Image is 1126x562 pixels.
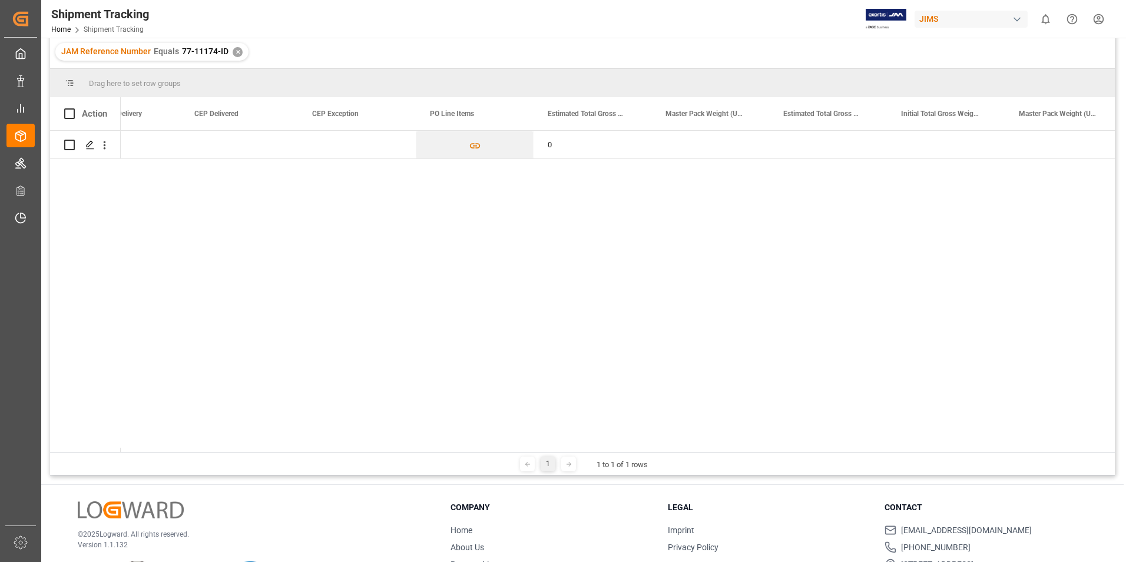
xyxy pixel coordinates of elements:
span: CEP Exception [312,110,359,118]
div: 1 [541,457,555,471]
h3: Legal [668,501,870,514]
div: 1 to 1 of 1 rows [597,459,648,471]
span: Estimated Total Gross Weight [548,110,627,118]
a: Privacy Policy [668,543,718,552]
div: 0 [534,131,651,158]
span: Equals [154,47,179,56]
span: Drag here to set row groups [89,79,181,88]
div: Shipment Tracking [51,5,149,23]
div: Action [82,108,107,119]
a: Home [451,525,472,535]
button: Help Center [1059,6,1085,32]
h3: Company [451,501,653,514]
span: Master Pack Weight (UOM) Conversion [1019,110,1098,118]
a: Imprint [668,525,694,535]
span: Master Pack Weight (UOM) [665,110,744,118]
p: Version 1.1.132 [78,540,421,550]
a: About Us [451,543,484,552]
img: Logward Logo [78,501,184,518]
span: CEP Delivered [194,110,239,118]
span: Initial Total Gross Weight (Conversion) [901,110,980,118]
button: JIMS [915,8,1032,30]
span: 77-11174-ID [182,47,228,56]
div: JIMS [915,11,1028,28]
span: [EMAIL_ADDRESS][DOMAIN_NAME] [901,524,1032,537]
div: ✕ [233,47,243,57]
span: PO Line Items [430,110,474,118]
button: show 0 new notifications [1032,6,1059,32]
h3: Contact [885,501,1087,514]
span: JAM Reference Number [61,47,151,56]
span: [PHONE_NUMBER] [901,541,971,554]
p: © 2025 Logward. All rights reserved. [78,529,421,540]
a: Home [51,25,71,34]
div: Press SPACE to select this row. [50,131,121,159]
img: Exertis%20JAM%20-%20Email%20Logo.jpg_1722504956.jpg [866,9,906,29]
span: Estimated Total Gross Weight (Conversion) [783,110,862,118]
